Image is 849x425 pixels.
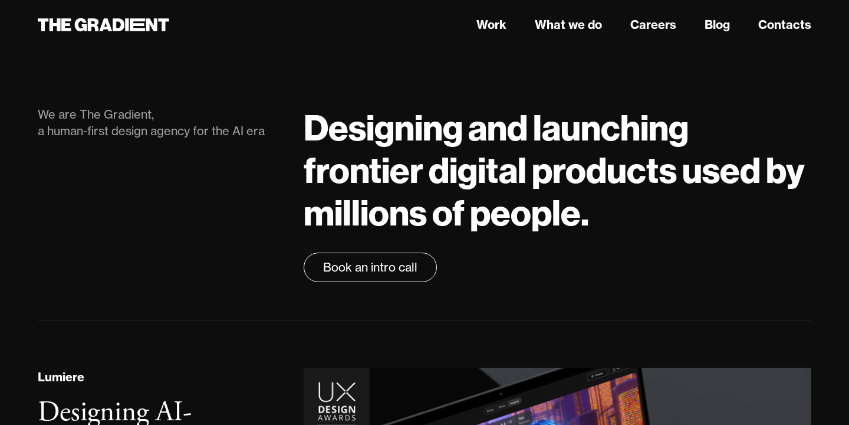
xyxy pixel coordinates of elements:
[476,16,506,34] a: Work
[304,106,811,234] h1: Designing and launching frontier digital products used by millions of people.
[630,16,676,34] a: Careers
[38,368,84,386] div: Lumiere
[535,16,602,34] a: What we do
[38,106,280,139] div: We are The Gradient, a human-first design agency for the AI era
[705,16,730,34] a: Blog
[304,253,437,282] a: Book an intro call
[758,16,811,34] a: Contacts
